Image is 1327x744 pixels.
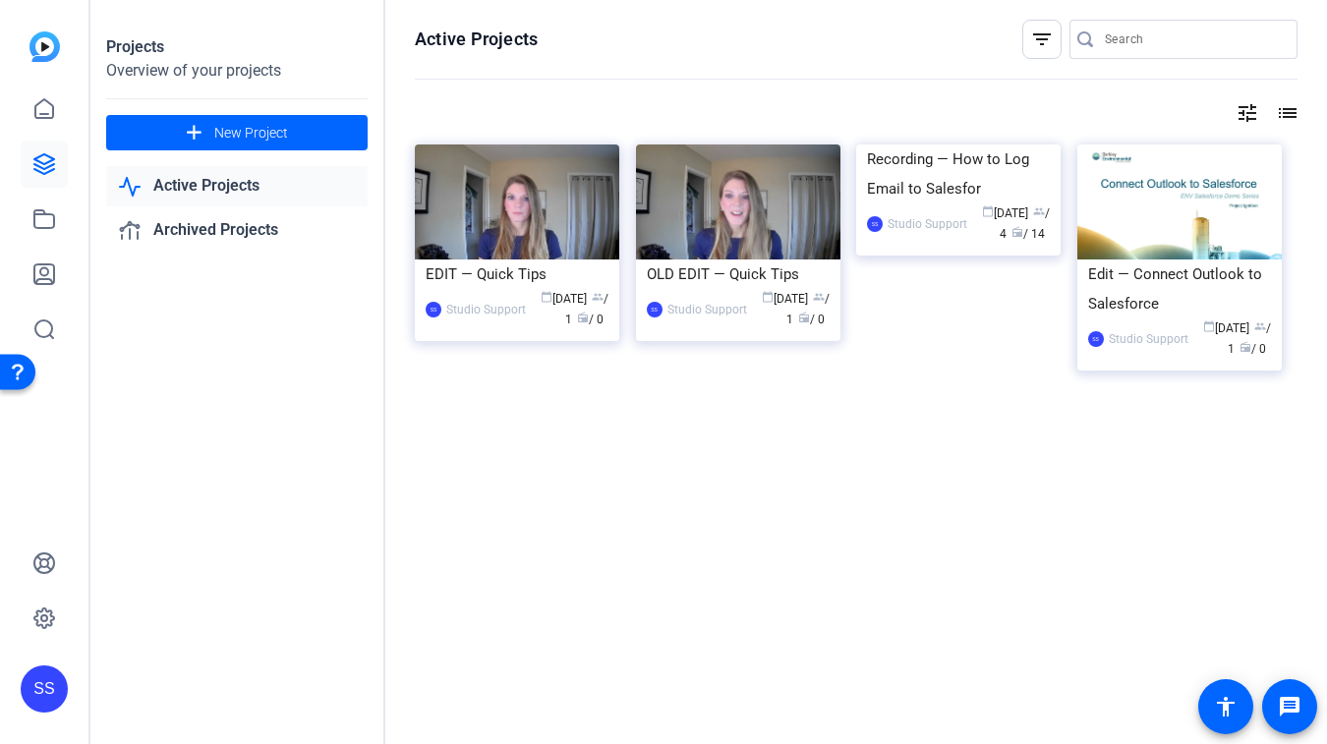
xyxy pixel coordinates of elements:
[426,302,441,317] div: SS
[762,292,808,306] span: [DATE]
[1011,226,1023,238] span: radio
[647,302,663,317] div: SS
[1109,329,1188,349] div: Studio Support
[1088,259,1271,318] div: Edit — Connect Outlook to Salesforce
[867,144,1050,203] div: Recording — How to Log Email to Salesfor
[541,291,552,303] span: calendar_today
[106,166,368,206] a: Active Projects
[888,214,967,234] div: Studio Support
[577,312,589,323] span: radio
[29,31,60,62] img: blue-gradient.svg
[106,210,368,251] a: Archived Projects
[106,35,368,59] div: Projects
[1105,28,1282,51] input: Search
[813,291,825,303] span: group
[1033,205,1045,217] span: group
[106,59,368,83] div: Overview of your projects
[106,115,368,150] button: New Project
[1203,321,1249,335] span: [DATE]
[446,300,526,319] div: Studio Support
[577,313,604,326] span: / 0
[647,259,830,289] div: OLD EDIT — Quick Tips
[426,259,608,289] div: EDIT — Quick Tips
[415,28,538,51] h1: Active Projects
[1030,28,1054,51] mat-icon: filter_list
[1203,320,1215,332] span: calendar_today
[982,205,994,217] span: calendar_today
[1240,342,1266,356] span: / 0
[867,216,883,232] div: SS
[798,313,825,326] span: / 0
[541,292,587,306] span: [DATE]
[1088,331,1104,347] div: SS
[592,291,604,303] span: group
[1214,695,1238,718] mat-icon: accessibility
[1240,341,1251,353] span: radio
[214,123,288,143] span: New Project
[1278,695,1301,718] mat-icon: message
[667,300,747,319] div: Studio Support
[762,291,774,303] span: calendar_today
[182,121,206,145] mat-icon: add
[1011,227,1045,241] span: / 14
[1254,320,1266,332] span: group
[21,665,68,713] div: SS
[982,206,1028,220] span: [DATE]
[1274,101,1298,125] mat-icon: list
[798,312,810,323] span: radio
[1236,101,1259,125] mat-icon: tune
